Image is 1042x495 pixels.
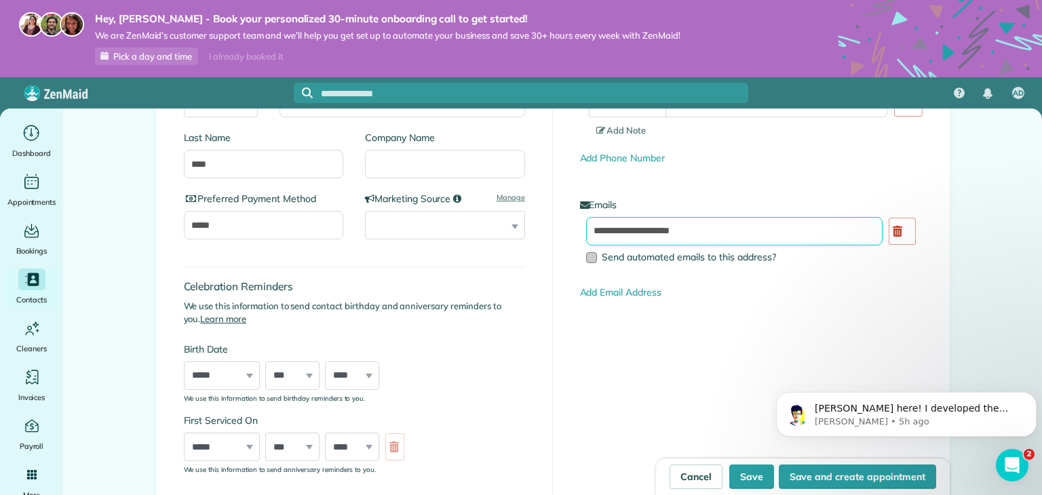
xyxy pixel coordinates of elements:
label: Birth Date [184,342,411,356]
a: Learn more [200,313,246,324]
h4: Celebration Reminders [184,281,525,292]
button: Save [729,464,774,489]
a: Invoices [5,366,58,404]
span: Send automated emails to this address? [602,251,776,263]
a: Contacts [5,269,58,306]
label: Emails [580,198,922,212]
a: Dashboard [5,122,58,160]
p: We use this information to send contact birthday and anniversary reminders to you. [184,300,525,326]
iframe: Intercom notifications message [771,363,1042,458]
a: Manage [497,192,525,203]
span: AD [1013,88,1024,99]
span: Dashboard [12,146,51,160]
a: Payroll [5,415,58,453]
img: michelle-19f622bdf1676172e81f8f8fba1fb50e276960ebfe0243fe18214015130c80e4.jpg [60,12,84,37]
span: Payroll [20,439,44,453]
div: I already booked it [201,48,291,65]
button: Save and create appointment [779,464,936,489]
a: Pick a day and time [95,47,198,65]
p: Message from Alexandre, sent 5h ago [44,52,249,64]
button: Focus search [294,87,313,98]
label: Preferred Payment Method [184,192,344,205]
div: Notifications [973,79,1002,108]
span: [PERSON_NAME] here! I developed the software you're currently trialing (though I have help now!) ... [44,39,248,158]
span: We are ZenMaid’s customer support team and we’ll help you get set up to automate your business an... [95,30,680,41]
label: Marketing Source [365,192,525,205]
nav: Main [943,77,1042,108]
span: Appointments [7,195,56,209]
label: First Serviced On [184,414,411,427]
svg: Focus search [302,87,313,98]
span: Contacts [16,293,47,306]
sub: We use this information to send anniversary reminders to you. [184,465,377,473]
sub: We use this information to send birthday reminders to you. [184,394,366,402]
strong: Hey, [PERSON_NAME] - Book your personalized 30-minute onboarding call to get started! [95,12,680,26]
span: Pick a day and time [113,51,192,62]
label: Company Name [365,131,525,144]
span: Bookings [16,244,47,258]
span: Add Note [596,125,647,136]
a: Add Phone Number [580,152,665,164]
a: Cleaners [5,317,58,355]
span: Invoices [18,391,45,404]
span: Cleaners [16,342,47,355]
a: Cancel [670,464,722,489]
a: Bookings [5,220,58,258]
span: 2 [1024,449,1035,460]
img: jorge-587dff0eeaa6aab1f244e6dc62b8924c3b6ad411094392a53c71c6c4a576187d.jpg [39,12,64,37]
iframe: Intercom live chat [996,449,1028,481]
img: maria-72a9807cf96188c08ef61303f053569d2e2a8a1cde33d635c8a3ac13582a053d.jpg [19,12,43,37]
label: Last Name [184,131,344,144]
a: Add Email Address [580,286,661,298]
a: Appointments [5,171,58,209]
